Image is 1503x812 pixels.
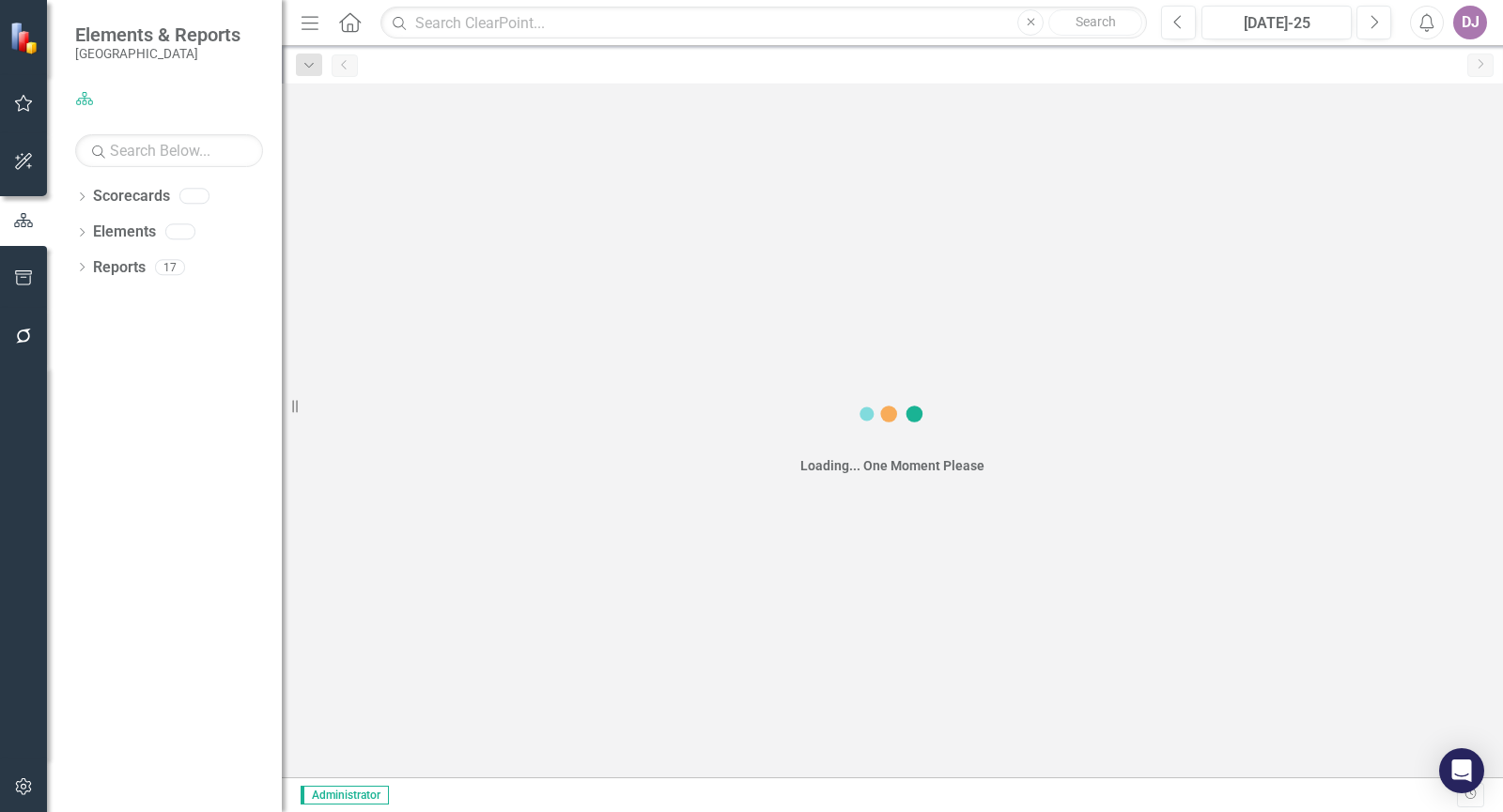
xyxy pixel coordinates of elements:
[380,7,1147,39] input: Search ClearPoint...
[1208,12,1345,35] div: [DATE]-25
[301,786,389,804] span: Administrator
[1453,6,1487,39] button: DJ
[93,222,156,243] a: Elements
[155,259,185,275] div: 17
[1048,9,1142,36] button: Search
[75,134,263,167] input: Search Below...
[75,46,240,61] small: [GEOGRAPHIC_DATA]
[93,257,146,279] a: Reports
[800,456,984,475] div: Loading... One Moment Please
[1201,6,1352,39] button: [DATE]-25
[1439,748,1484,793] div: Open Intercom Messenger
[9,21,42,54] img: ClearPoint Strategy
[1076,14,1116,29] span: Search
[93,186,170,207] a: Scorecards
[75,23,240,46] span: Elements & Reports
